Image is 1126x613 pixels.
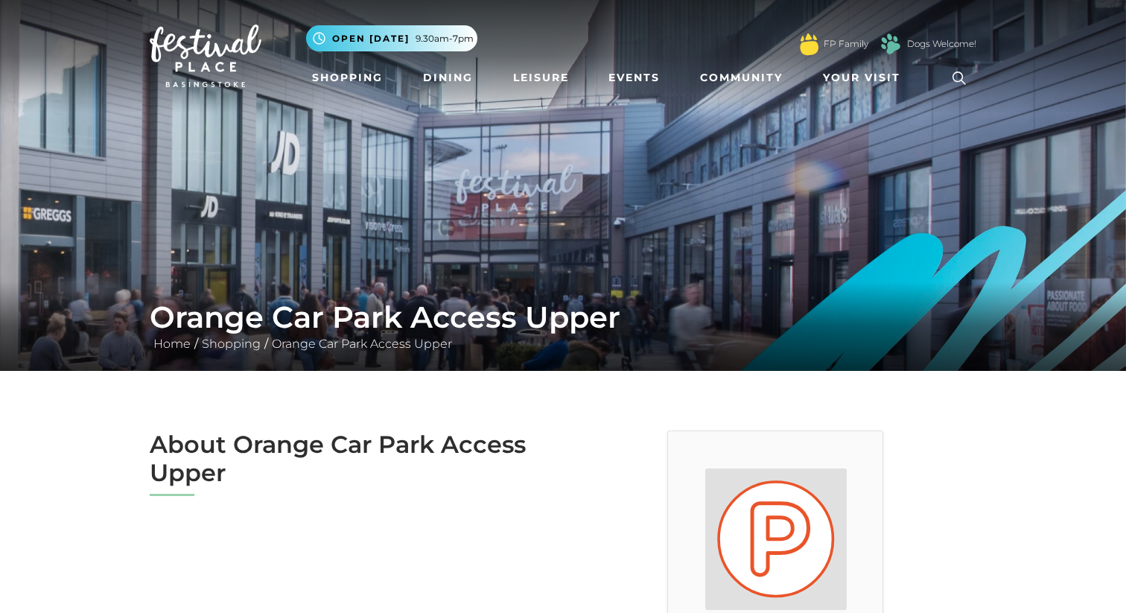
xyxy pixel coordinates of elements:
a: Shopping [198,337,264,351]
a: Orange Car Park Access Upper [268,337,456,351]
a: Your Visit [817,64,914,92]
span: Open [DATE] [332,32,410,45]
a: Dogs Welcome! [907,37,976,51]
h2: About Orange Car Park Access Upper [150,431,552,488]
img: Festival Place Logo [150,25,261,87]
a: Events [602,64,666,92]
h1: Orange Car Park Access Upper [150,299,976,335]
a: FP Family [824,37,868,51]
a: Community [694,64,789,92]
span: Your Visit [823,70,900,86]
a: Dining [417,64,479,92]
a: Leisure [507,64,575,92]
span: 9.30am-7pm [416,32,474,45]
button: Open [DATE] 9.30am-7pm [306,25,477,51]
a: Shopping [306,64,389,92]
div: / / [139,299,987,353]
a: Home [150,337,194,351]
